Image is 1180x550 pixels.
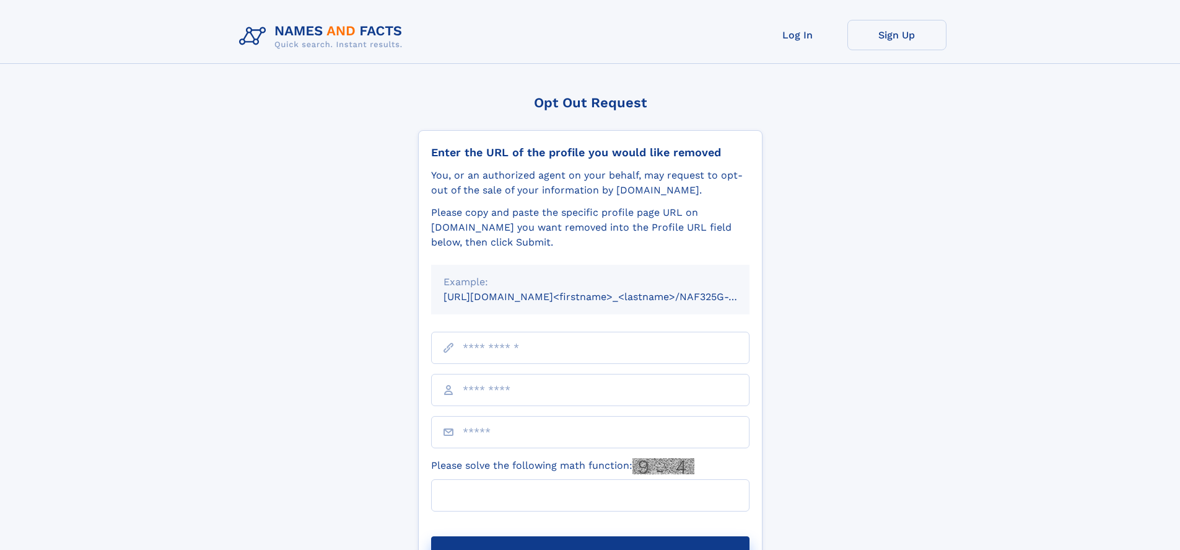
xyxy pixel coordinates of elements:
[431,205,750,250] div: Please copy and paste the specific profile page URL on [DOMAIN_NAME] you want removed into the Pr...
[444,291,773,303] small: [URL][DOMAIN_NAME]<firstname>_<lastname>/NAF325G-xxxxxxxx
[418,95,763,110] div: Opt Out Request
[431,168,750,198] div: You, or an authorized agent on your behalf, may request to opt-out of the sale of your informatio...
[847,20,946,50] a: Sign Up
[444,275,737,290] div: Example:
[234,20,413,53] img: Logo Names and Facts
[431,146,750,159] div: Enter the URL of the profile you would like removed
[431,458,694,474] label: Please solve the following math function:
[748,20,847,50] a: Log In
